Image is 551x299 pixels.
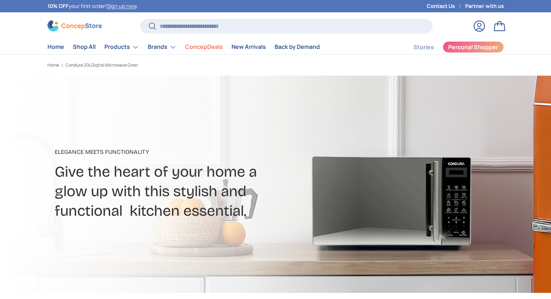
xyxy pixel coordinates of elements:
span: Personal Shopper [448,44,498,50]
summary: Products [100,40,143,54]
img: ConcepStore [47,20,102,31]
strong: 10% OFF [47,3,68,9]
nav: Secondary [396,40,504,54]
a: Home [47,40,64,54]
a: Condura 20L Digital Microwave Oven [66,63,138,67]
a: ConcepDeals [185,40,223,54]
a: Sign up now [107,3,137,9]
a: Home [47,63,59,67]
nav: Breadcrumbs [47,62,289,68]
a: Partner with us [465,2,504,10]
a: Back by Demand [275,40,320,54]
a: Shop All [73,40,96,54]
p: your first order! . [47,2,138,10]
a: Stories [413,40,434,54]
a: Contact Us [427,2,465,10]
a: New Arrivals [231,40,266,54]
summary: Brands [143,40,181,54]
a: Brands [148,40,176,54]
a: Products [104,40,139,54]
a: Personal Shopper [443,41,504,53]
p: Elegance meets functionality [55,148,333,156]
h2: Give the heart of your home a glow up with this stylish and functional kitchen essential. [55,162,333,220]
nav: Primary [47,40,320,54]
